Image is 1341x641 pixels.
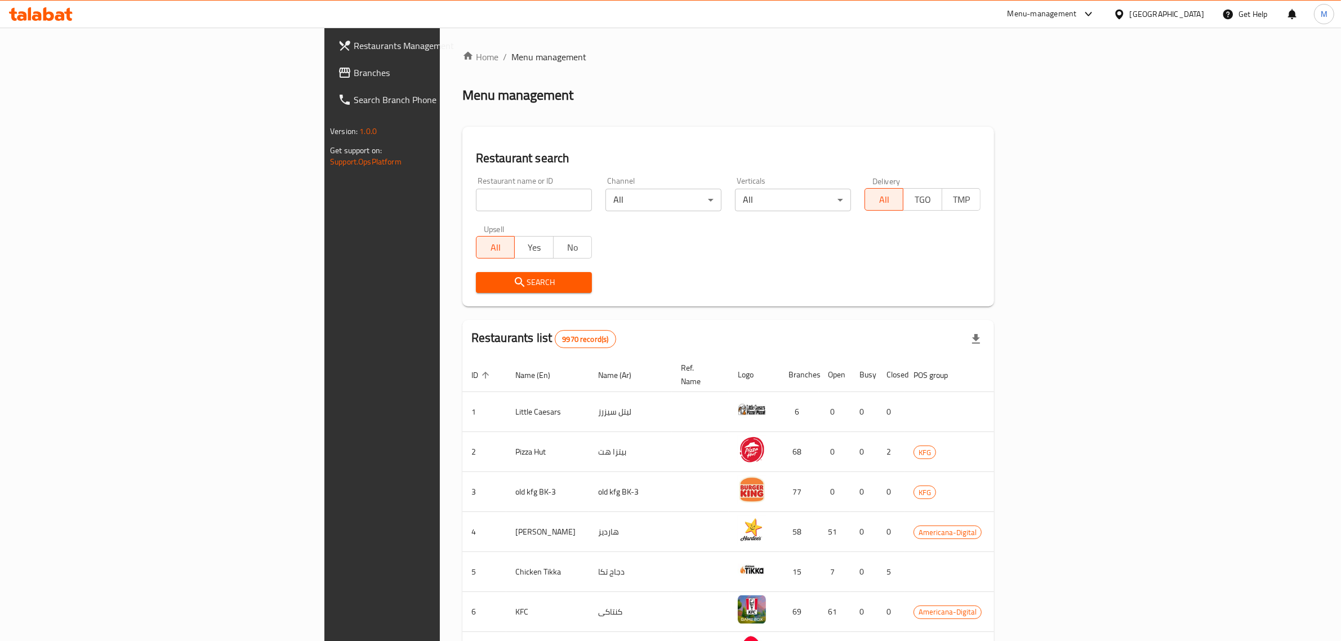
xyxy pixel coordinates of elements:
td: 0 [819,392,850,432]
a: Search Branch Phone [329,86,549,113]
td: 7 [819,552,850,592]
span: Branches [354,66,540,79]
td: هارديز [589,512,672,552]
span: Search [485,275,583,290]
h2: Restaurant search [476,150,981,167]
div: All [735,189,851,211]
td: 0 [850,552,877,592]
span: 1.0.0 [359,124,377,139]
span: All [481,239,510,256]
span: Ref. Name [681,361,715,388]
td: 6 [779,392,819,432]
label: Delivery [872,177,901,185]
td: 77 [779,472,819,512]
td: بيتزا هت [589,432,672,472]
td: 0 [877,392,905,432]
button: All [865,188,903,211]
span: KFG [914,446,935,459]
h2: Menu management [462,86,573,104]
span: KFG [914,486,935,499]
td: 0 [850,472,877,512]
img: old kfg BK-3 [738,475,766,504]
button: Yes [514,236,553,259]
div: Total records count [555,330,616,348]
button: No [553,236,592,259]
th: Branches [779,358,819,392]
td: 58 [779,512,819,552]
span: Restaurants Management [354,39,540,52]
button: TMP [942,188,981,211]
div: All [605,189,721,211]
td: 2 [877,432,905,472]
span: M [1321,8,1327,20]
th: Busy [850,358,877,392]
td: دجاج تكا [589,552,672,592]
img: Chicken Tikka [738,555,766,584]
span: All [870,192,899,208]
button: TGO [903,188,942,211]
td: 0 [877,512,905,552]
button: All [476,236,515,259]
img: KFC [738,595,766,624]
td: 0 [850,392,877,432]
span: Menu management [511,50,586,64]
img: Hardee's [738,515,766,544]
span: Search Branch Phone [354,93,540,106]
td: كنتاكى [589,592,672,632]
td: 0 [819,432,850,472]
span: TMP [947,192,976,208]
span: Get support on: [330,143,382,158]
th: Logo [729,358,779,392]
td: 0 [877,472,905,512]
td: 68 [779,432,819,472]
span: Americana-Digital [914,606,981,618]
td: 51 [819,512,850,552]
img: Pizza Hut [738,435,766,464]
h2: Restaurants list [471,330,616,348]
a: Branches [329,59,549,86]
span: Version: [330,124,358,139]
a: Restaurants Management [329,32,549,59]
td: 5 [877,552,905,592]
input: Search for restaurant name or ID.. [476,189,592,211]
td: 0 [819,472,850,512]
span: ID [471,368,493,382]
div: Menu-management [1008,7,1077,21]
span: 9970 record(s) [555,334,615,345]
span: Name (En) [515,368,565,382]
td: 0 [877,592,905,632]
td: ليتل سيزرز [589,392,672,432]
td: 0 [850,512,877,552]
th: Closed [877,358,905,392]
td: 69 [779,592,819,632]
div: [GEOGRAPHIC_DATA] [1130,8,1204,20]
td: 0 [850,592,877,632]
nav: breadcrumb [462,50,994,64]
span: Name (Ar) [598,368,646,382]
button: Search [476,272,592,293]
th: Open [819,358,850,392]
td: 15 [779,552,819,592]
a: Support.OpsPlatform [330,154,402,169]
span: POS group [914,368,963,382]
td: 0 [850,432,877,472]
img: Little Caesars [738,395,766,424]
div: Export file [963,326,990,353]
span: No [558,239,587,256]
label: Upsell [484,225,505,233]
td: old kfg BK-3 [589,472,672,512]
span: Americana-Digital [914,526,981,539]
td: 61 [819,592,850,632]
span: Yes [519,239,549,256]
span: TGO [908,192,937,208]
